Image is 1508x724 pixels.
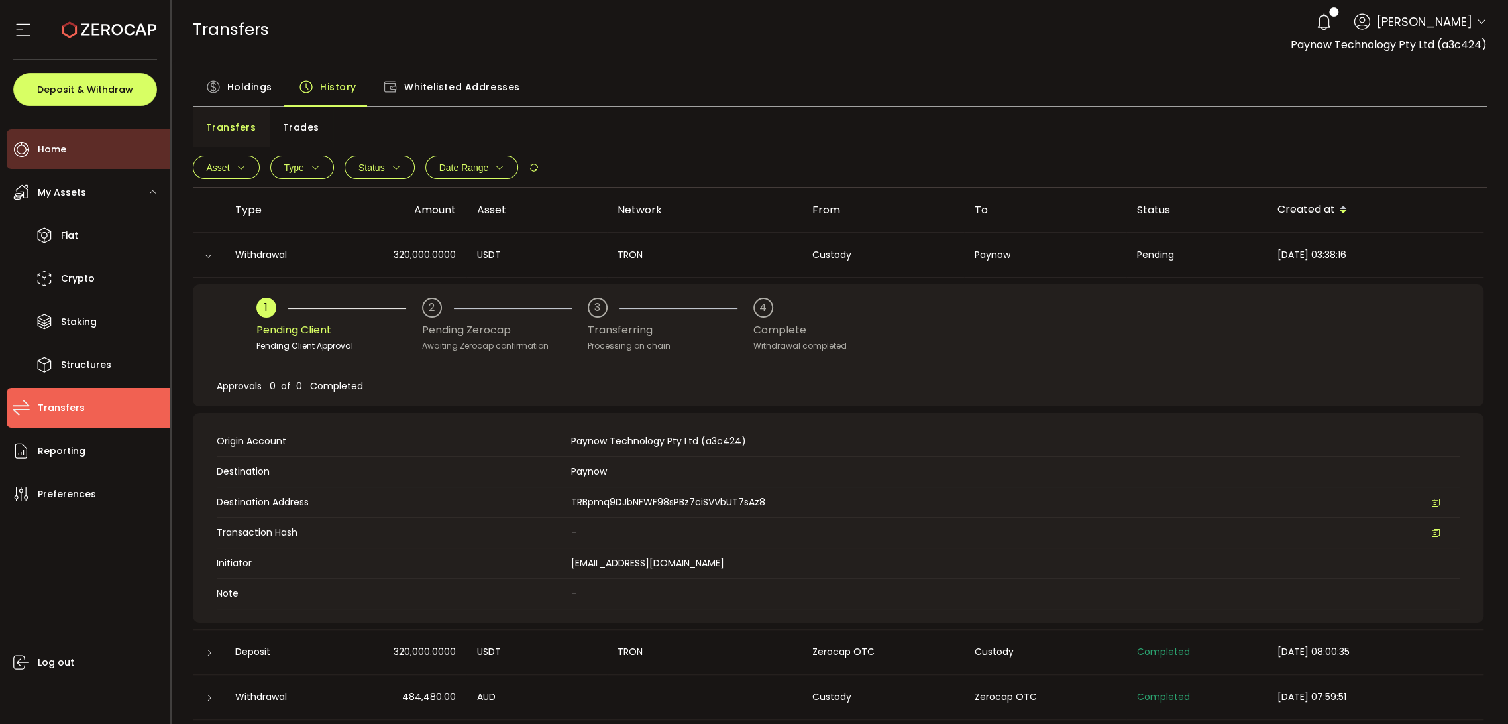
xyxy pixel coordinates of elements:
[607,202,802,217] div: Network
[38,653,74,672] span: Log out
[38,183,86,202] span: My Assets
[225,644,337,660] div: Deposit
[571,495,765,509] span: TRBpmq9DJbNFWF98sPBz7ciSVVbUT7sAz8
[607,247,802,263] div: TRON
[422,318,588,343] div: Pending Zerocap
[225,247,337,263] div: Withdrawal
[753,339,847,353] div: Withdrawal completed
[607,644,802,660] div: TRON
[466,247,607,263] div: USDT
[404,74,520,100] span: Whitelisted Addresses
[225,202,337,217] div: Type
[345,156,415,179] button: Status
[759,302,767,313] div: 4
[802,644,964,660] div: Zerocap OTC
[225,690,337,705] div: Withdrawal
[802,202,964,217] div: From
[38,140,66,159] span: Home
[1332,7,1334,17] span: 1
[320,74,356,100] span: History
[206,114,256,141] span: Transfers
[1277,690,1346,703] span: [DATE] 07:59:51
[1267,199,1483,221] div: Created at
[964,690,1126,705] div: Zerocap OTC
[38,398,85,418] span: Transfers
[217,556,565,570] span: Initiator
[753,318,847,343] div: Complete
[439,162,489,173] span: Date Range
[256,318,422,343] div: Pending Client
[256,339,422,353] div: Pending Client Approval
[207,162,230,173] span: Asset
[1137,645,1190,658] span: Completed
[13,73,157,106] button: Deposit & Withdraw
[571,587,576,600] span: -
[1354,581,1508,724] iframe: Chat Widget
[964,644,1126,660] div: Custody
[1126,202,1267,217] div: Status
[217,495,565,509] span: Destination Address
[1377,13,1472,30] span: [PERSON_NAME]
[61,269,95,288] span: Crypto
[802,247,964,263] div: Custody
[425,156,519,179] button: Date Range
[571,434,746,448] span: Paynow Technology Pty Ltd (a3c424)
[38,485,96,504] span: Preferences
[1277,645,1350,658] span: [DATE] 08:00:35
[284,162,304,173] span: Type
[964,247,1126,263] div: Paynow
[394,644,456,660] span: 320,000.0000
[61,312,97,332] span: Staking
[466,202,607,217] div: Asset
[594,302,600,313] div: 3
[264,302,268,313] div: 1
[270,156,334,179] button: Type
[1277,248,1346,261] span: [DATE] 03:38:16
[337,202,466,217] div: Amount
[571,465,607,478] span: Paynow
[217,587,565,601] span: Note
[1137,248,1174,261] span: Pending
[217,434,565,448] span: Origin Account
[422,339,588,353] div: Awaiting Zerocap confirmation
[217,465,565,479] span: Destination
[394,247,456,263] span: 320,000.0000
[588,318,753,343] div: Transferring
[217,379,363,392] span: Approvals 0 of 0 Completed
[227,74,272,100] span: Holdings
[964,202,1126,217] div: To
[1291,37,1487,52] span: Paynow Technology Pty Ltd (a3c424)
[571,526,576,540] span: -
[802,690,964,705] div: Custody
[466,644,607,660] div: USDT
[358,162,385,173] span: Status
[466,690,607,705] div: AUD
[193,156,260,179] button: Asset
[283,114,319,141] span: Trades
[37,85,133,94] span: Deposit & Withdraw
[61,226,78,245] span: Fiat
[61,355,111,375] span: Structures
[402,690,456,705] span: 484,480.00
[193,18,269,41] span: Transfers
[1137,690,1190,703] span: Completed
[571,556,724,570] span: [EMAIL_ADDRESS][DOMAIN_NAME]
[588,339,753,353] div: Processing on chain
[429,302,435,313] div: 2
[38,442,85,461] span: Reporting
[217,526,565,540] span: Transaction Hash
